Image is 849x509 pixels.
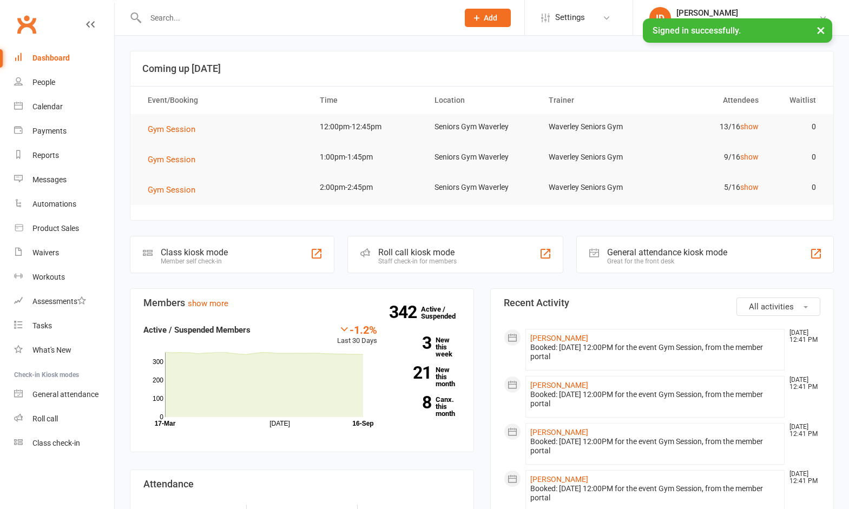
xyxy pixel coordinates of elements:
[784,329,820,343] time: [DATE] 12:41 PM
[530,390,780,408] div: Booked: [DATE] 12:00PM for the event Gym Session, from the member portal
[32,414,58,423] div: Roll call
[32,248,59,257] div: Waivers
[736,298,820,316] button: All activities
[14,143,114,168] a: Reports
[143,479,460,490] h3: Attendance
[310,87,425,114] th: Time
[425,87,539,114] th: Location
[530,428,588,437] a: [PERSON_NAME]
[337,323,377,347] div: Last 30 Days
[389,304,421,320] strong: 342
[530,343,780,361] div: Booked: [DATE] 12:00PM for the event Gym Session, from the member portal
[378,257,457,265] div: Staff check-in for members
[649,7,671,29] div: ID
[32,54,70,62] div: Dashboard
[653,25,741,36] span: Signed in successfully.
[138,87,310,114] th: Event/Booking
[654,114,768,140] td: 13/16
[32,346,71,354] div: What's New
[607,247,727,257] div: General attendance kiosk mode
[425,114,539,140] td: Seniors Gym Waverley
[530,334,588,342] a: [PERSON_NAME]
[607,257,727,265] div: Great for the front desk
[14,289,114,314] a: Assessments
[142,10,451,25] input: Search...
[768,175,826,200] td: 0
[14,192,114,216] a: Automations
[539,144,654,170] td: Waverley Seniors Gym
[530,381,588,389] a: [PERSON_NAME]
[32,102,63,111] div: Calendar
[784,376,820,391] time: [DATE] 12:41 PM
[425,175,539,200] td: Seniors Gym Waverley
[740,183,759,191] a: show
[393,335,431,351] strong: 3
[14,95,114,119] a: Calendar
[32,127,67,135] div: Payments
[148,153,203,166] button: Gym Session
[393,396,460,417] a: 8Canx. this month
[337,323,377,335] div: -1.2%
[654,144,768,170] td: 9/16
[148,124,195,134] span: Gym Session
[32,200,76,208] div: Automations
[32,390,98,399] div: General attendance
[676,18,819,28] div: Uniting Seniors Gym [GEOGRAPHIC_DATA]
[32,175,67,184] div: Messages
[530,475,588,484] a: [PERSON_NAME]
[654,175,768,200] td: 5/16
[14,338,114,362] a: What's New
[148,123,203,136] button: Gym Session
[768,114,826,140] td: 0
[310,175,425,200] td: 2:00pm-2:45pm
[32,297,86,306] div: Assessments
[148,155,195,164] span: Gym Session
[768,87,826,114] th: Waitlist
[539,175,654,200] td: Waverley Seniors Gym
[484,14,497,22] span: Add
[504,298,821,308] h3: Recent Activity
[13,11,40,38] a: Clubworx
[539,87,654,114] th: Trainer
[14,314,114,338] a: Tasks
[425,144,539,170] td: Seniors Gym Waverley
[393,365,431,381] strong: 21
[161,257,228,265] div: Member self check-in
[143,325,251,335] strong: Active / Suspended Members
[811,18,831,42] button: ×
[654,87,768,114] th: Attendees
[32,151,59,160] div: Reports
[310,144,425,170] td: 1:00pm-1:45pm
[421,298,469,328] a: 342Active / Suspended
[749,302,794,312] span: All activities
[14,168,114,192] a: Messages
[14,46,114,70] a: Dashboard
[161,247,228,257] div: Class kiosk mode
[14,119,114,143] a: Payments
[393,394,431,411] strong: 8
[14,382,114,407] a: General attendance kiosk mode
[530,484,780,503] div: Booked: [DATE] 12:00PM for the event Gym Session, from the member portal
[32,273,65,281] div: Workouts
[32,439,80,447] div: Class check-in
[32,78,55,87] div: People
[14,70,114,95] a: People
[14,407,114,431] a: Roll call
[143,298,460,308] h3: Members
[378,247,457,257] div: Roll call kiosk mode
[310,114,425,140] td: 12:00pm-12:45pm
[740,122,759,131] a: show
[142,63,821,74] h3: Coming up [DATE]
[676,8,819,18] div: [PERSON_NAME]
[784,471,820,485] time: [DATE] 12:41 PM
[32,224,79,233] div: Product Sales
[555,5,585,30] span: Settings
[784,424,820,438] time: [DATE] 12:41 PM
[148,185,195,195] span: Gym Session
[539,114,654,140] td: Waverley Seniors Gym
[14,265,114,289] a: Workouts
[393,336,460,358] a: 3New this week
[14,216,114,241] a: Product Sales
[188,299,228,308] a: show more
[32,321,52,330] div: Tasks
